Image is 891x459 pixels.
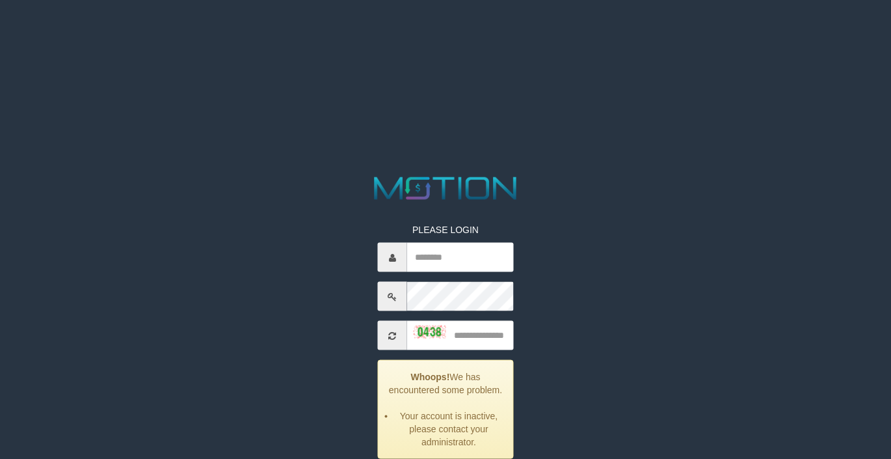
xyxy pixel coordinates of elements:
[395,410,503,449] li: Your account is inactive, please contact your administrator.
[414,325,446,338] img: captcha
[378,360,513,459] div: We has encountered some problem.
[410,372,449,382] strong: Whoops!
[367,173,524,204] img: MOTION_logo.png
[378,223,513,236] p: PLEASE LOGIN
